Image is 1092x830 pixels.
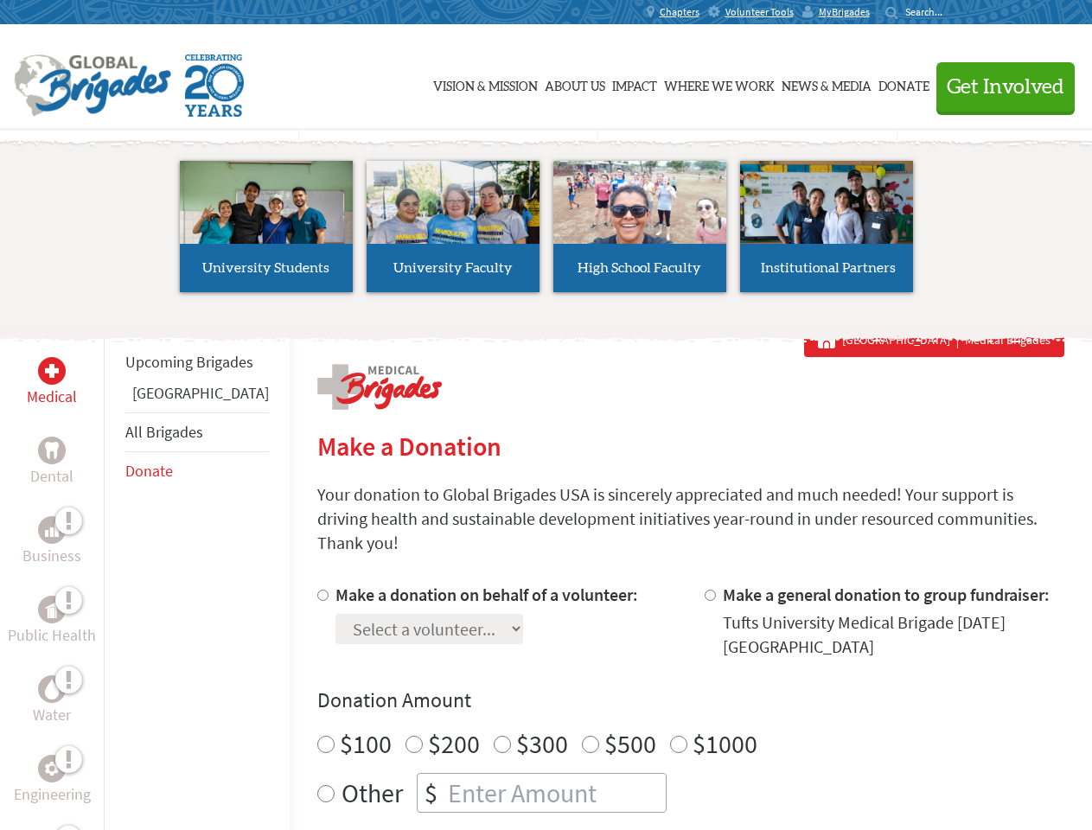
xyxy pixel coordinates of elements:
span: Volunteer Tools [725,5,794,19]
label: $500 [604,727,656,760]
a: All Brigades [125,422,203,442]
img: Public Health [45,601,59,618]
div: Dental [38,437,66,464]
a: News & Media [782,41,872,127]
input: Enter Amount [444,774,666,812]
li: Upcoming Brigades [125,343,269,381]
div: $ [418,774,444,812]
a: University Students [180,161,353,292]
a: Impact [612,41,657,127]
img: Business [45,523,59,537]
a: Public HealthPublic Health [8,596,96,648]
img: Water [45,679,59,699]
a: Donate [878,41,929,127]
input: Search... [905,5,955,18]
span: University Students [202,261,329,275]
label: $1000 [693,727,757,760]
img: Engineering [45,762,59,776]
p: Medical [27,385,77,409]
span: Institutional Partners [761,261,896,275]
h4: Donation Amount [317,686,1064,714]
img: Dental [45,442,59,458]
img: menu_brigades_submenu_3.jpg [553,161,726,245]
img: Medical [45,364,59,378]
button: Get Involved [936,62,1075,112]
img: menu_brigades_submenu_4.jpg [740,161,913,276]
label: $300 [516,727,568,760]
a: Where We Work [664,41,775,127]
label: Make a general donation to group fundraiser: [723,584,1050,605]
a: Institutional Partners [740,161,913,292]
p: Your donation to Global Brigades USA is sincerely appreciated and much needed! Your support is dr... [317,482,1064,555]
label: $200 [428,727,480,760]
a: High School Faculty [553,161,726,292]
a: MedicalMedical [27,357,77,409]
img: Global Brigades Celebrating 20 Years [185,54,244,117]
a: University Faculty [367,161,540,292]
img: menu_brigades_submenu_1.jpg [180,161,353,276]
span: MyBrigades [819,5,870,19]
span: University Faculty [393,261,513,275]
h2: Make a Donation [317,431,1064,462]
span: Chapters [660,5,699,19]
div: Water [38,675,66,703]
div: Public Health [38,596,66,623]
div: Medical [38,357,66,385]
a: Donate [125,461,173,481]
span: High School Faculty [578,261,701,275]
img: Global Brigades Logo [14,54,171,117]
div: Tufts University Medical Brigade [DATE] [GEOGRAPHIC_DATA] [723,610,1064,659]
a: DentalDental [30,437,73,488]
p: Water [33,703,71,727]
label: Make a donation on behalf of a volunteer: [335,584,638,605]
img: menu_brigades_submenu_2.jpg [367,161,540,277]
li: Belize [125,381,269,412]
a: WaterWater [33,675,71,727]
a: [GEOGRAPHIC_DATA] [132,383,269,403]
p: Public Health [8,623,96,648]
li: Donate [125,452,269,490]
a: Vision & Mission [433,41,538,127]
span: Get Involved [947,77,1064,98]
p: Business [22,544,81,568]
a: Upcoming Brigades [125,352,253,372]
li: All Brigades [125,412,269,452]
label: Other [342,773,403,813]
p: Engineering [14,782,91,807]
div: Engineering [38,755,66,782]
a: About Us [545,41,605,127]
a: BusinessBusiness [22,516,81,568]
p: Dental [30,464,73,488]
div: Business [38,516,66,544]
img: logo-medical.png [317,364,442,410]
label: $100 [340,727,392,760]
a: EngineeringEngineering [14,755,91,807]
